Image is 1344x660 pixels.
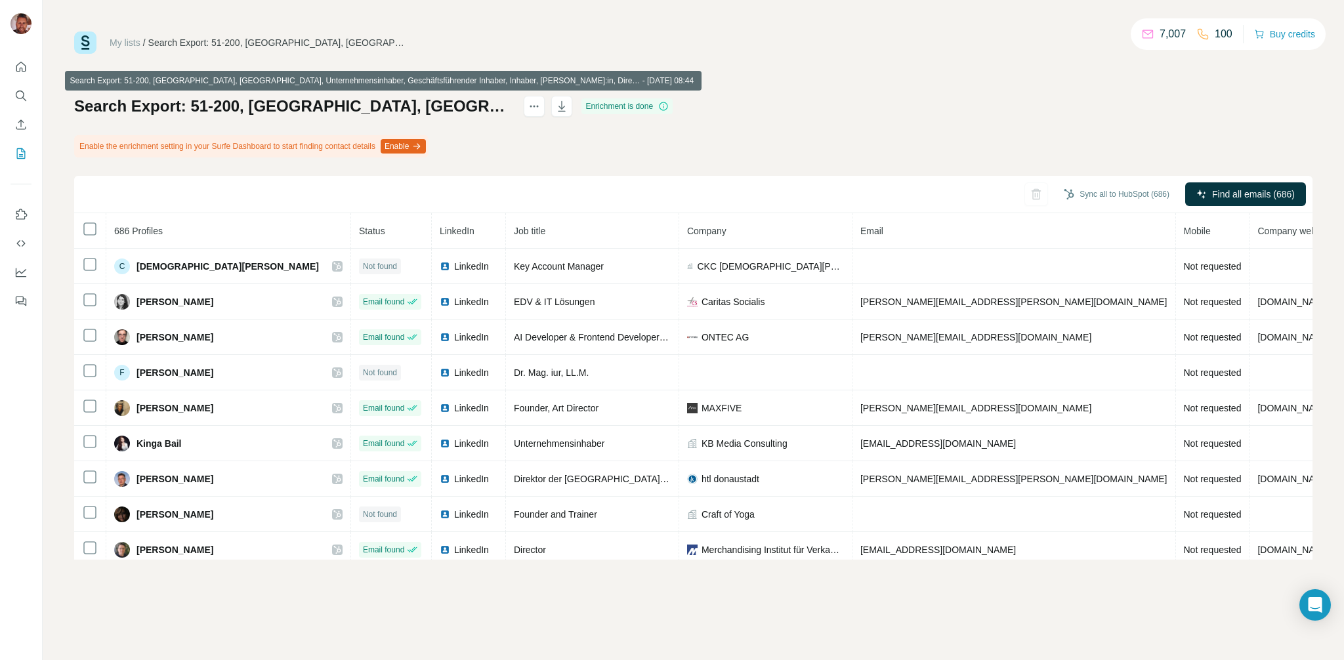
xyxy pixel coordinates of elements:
[363,473,404,485] span: Email found
[1184,438,1242,449] span: Not requested
[702,402,742,415] span: MAXFIVE
[1299,589,1331,621] div: Open Intercom Messenger
[136,402,213,415] span: [PERSON_NAME]
[514,226,545,236] span: Job title
[114,542,130,558] img: Avatar
[1257,226,1330,236] span: Company website
[74,96,512,117] h1: Search Export: 51-200, [GEOGRAPHIC_DATA], [GEOGRAPHIC_DATA], Unternehmensinhaber, Geschäftsführen...
[860,226,883,236] span: Email
[143,36,146,49] li: /
[702,508,755,521] span: Craft of Yoga
[514,545,546,555] span: Director
[1184,403,1242,413] span: Not requested
[514,509,597,520] span: Founder and Trainer
[440,297,450,307] img: LinkedIn logo
[381,139,426,154] button: Enable
[1257,332,1331,342] span: [DOMAIN_NAME]
[359,226,385,236] span: Status
[702,437,787,450] span: KB Media Consulting
[697,260,843,273] span: CKC [DEMOGRAPHIC_DATA][PERSON_NAME] Consulting
[514,297,595,307] span: EDV & IT Lösungen
[514,474,763,484] span: Direktor der [GEOGRAPHIC_DATA] / [GEOGRAPHIC_DATA]
[114,226,163,236] span: 686 Profiles
[136,543,213,556] span: [PERSON_NAME]
[1254,25,1315,43] button: Buy credits
[114,365,130,381] div: F
[114,436,130,451] img: Avatar
[74,135,429,157] div: Enable the enrichment setting in your Surfe Dashboard to start finding contact details
[440,403,450,413] img: LinkedIn logo
[136,295,213,308] span: [PERSON_NAME]
[10,84,31,108] button: Search
[454,260,489,273] span: LinkedIn
[687,297,698,307] img: company-logo
[1184,474,1242,484] span: Not requested
[10,260,31,284] button: Dashboard
[110,37,140,48] a: My lists
[136,260,319,273] span: [DEMOGRAPHIC_DATA][PERSON_NAME]
[440,332,450,342] img: LinkedIn logo
[860,297,1167,307] span: [PERSON_NAME][EMAIL_ADDRESS][PERSON_NAME][DOMAIN_NAME]
[702,295,765,308] span: Caritas Socialis
[514,438,605,449] span: Unternehmensinhaber
[687,474,698,484] img: company-logo
[514,403,598,413] span: Founder, Art Director
[1160,26,1186,42] p: 7,007
[363,402,404,414] span: Email found
[687,226,726,236] span: Company
[363,331,404,343] span: Email found
[136,331,213,344] span: [PERSON_NAME]
[363,260,397,272] span: Not found
[114,506,130,522] img: Avatar
[114,471,130,487] img: Avatar
[1055,184,1179,204] button: Sync all to HubSpot (686)
[114,400,130,416] img: Avatar
[10,55,31,79] button: Quick start
[454,366,489,379] span: LinkedIn
[454,472,489,485] span: LinkedIn
[440,509,450,520] img: LinkedIn logo
[136,437,181,450] span: Kinga Bail
[687,403,698,413] img: company-logo
[440,474,450,484] img: LinkedIn logo
[440,545,450,555] img: LinkedIn logo
[1184,545,1242,555] span: Not requested
[363,438,404,449] span: Email found
[363,508,397,520] span: Not found
[1184,332,1242,342] span: Not requested
[440,226,474,236] span: LinkedIn
[524,96,545,117] button: actions
[454,508,489,521] span: LinkedIn
[10,142,31,165] button: My lists
[440,367,450,378] img: LinkedIn logo
[136,508,213,521] span: [PERSON_NAME]
[1184,297,1242,307] span: Not requested
[702,472,759,485] span: htl donaustadt
[454,402,489,415] span: LinkedIn
[687,332,698,342] img: company-logo
[10,203,31,226] button: Use Surfe on LinkedIn
[114,258,130,274] div: C
[136,472,213,485] span: [PERSON_NAME]
[440,438,450,449] img: LinkedIn logo
[1257,297,1331,307] span: [DOMAIN_NAME]
[10,113,31,136] button: Enrich CSV
[581,98,673,114] div: Enrichment is done
[114,294,130,310] img: Avatar
[1257,545,1331,555] span: [DOMAIN_NAME]
[454,543,489,556] span: LinkedIn
[363,544,404,556] span: Email found
[114,329,130,345] img: Avatar
[860,474,1167,484] span: [PERSON_NAME][EMAIL_ADDRESS][PERSON_NAME][DOMAIN_NAME]
[1184,367,1242,378] span: Not requested
[860,438,1016,449] span: [EMAIL_ADDRESS][DOMAIN_NAME]
[1212,188,1295,201] span: Find all emails (686)
[363,296,404,308] span: Email found
[454,295,489,308] span: LinkedIn
[860,332,1091,342] span: [PERSON_NAME][EMAIL_ADDRESS][DOMAIN_NAME]
[1184,261,1242,272] span: Not requested
[1184,509,1242,520] span: Not requested
[1257,403,1331,413] span: [DOMAIN_NAME]
[1184,226,1211,236] span: Mobile
[514,367,589,378] span: Dr. Mag. iur, LL.M.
